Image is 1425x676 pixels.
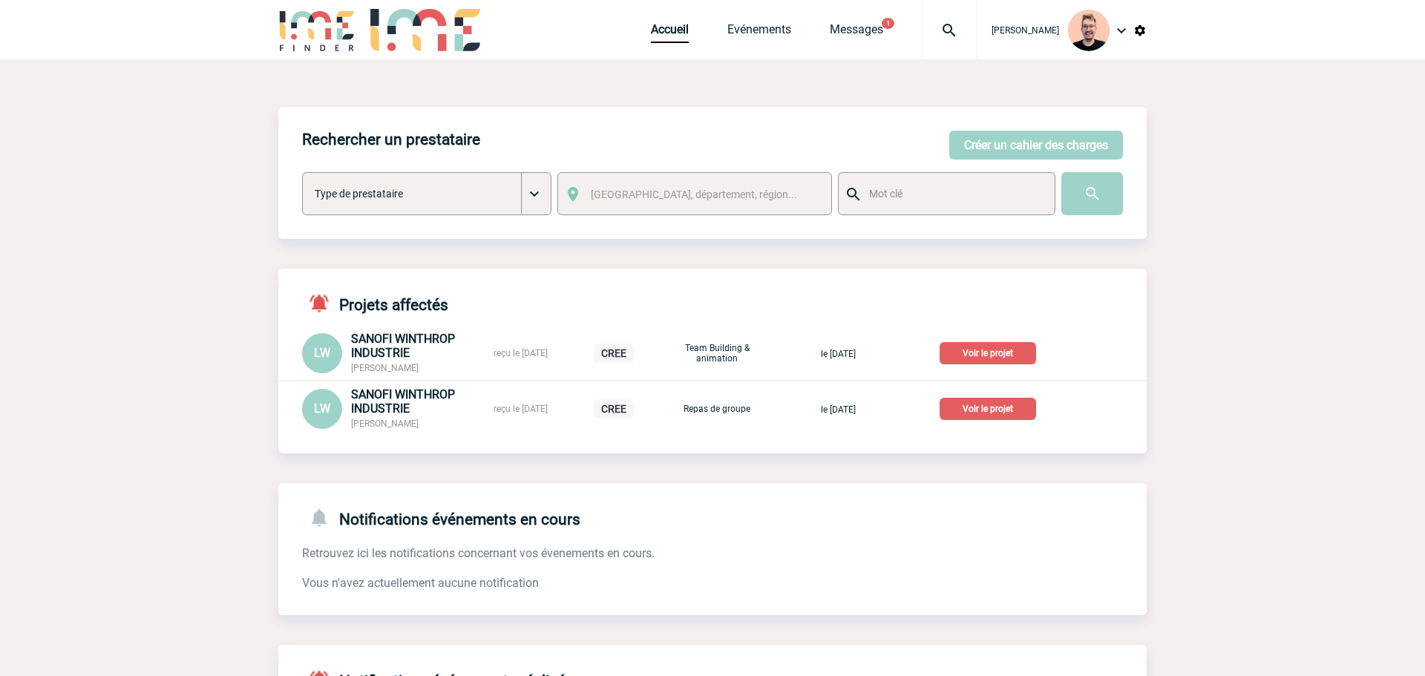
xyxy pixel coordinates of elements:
[302,292,448,314] h4: Projets affectés
[314,346,330,360] span: LW
[351,363,419,373] span: [PERSON_NAME]
[308,507,339,528] img: notifications-24-px-g.png
[494,348,548,358] span: reçu le [DATE]
[830,22,883,43] a: Messages
[314,401,330,416] span: LW
[594,399,634,419] p: CREE
[821,349,856,359] span: le [DATE]
[351,387,455,416] span: SANOFI WINTHROP INDUSTRIE
[680,404,754,414] p: Repas de groupe
[940,401,1042,415] a: Voir le projet
[821,404,856,415] span: le [DATE]
[302,576,539,590] span: Vous n'avez actuellement aucune notification
[882,18,894,29] button: 1
[1061,172,1123,215] input: Submit
[940,345,1042,359] a: Voir le projet
[494,404,548,414] span: reçu le [DATE]
[727,22,791,43] a: Evénements
[680,343,754,364] p: Team Building & animation
[1068,10,1110,51] img: 129741-1.png
[591,188,797,200] span: [GEOGRAPHIC_DATA], département, région...
[278,9,356,51] img: IME-Finder
[992,25,1059,36] span: [PERSON_NAME]
[351,419,419,429] span: [PERSON_NAME]
[308,292,339,314] img: notifications-active-24-px-r.png
[302,546,655,560] span: Retrouvez ici les notifications concernant vos évenements en cours.
[865,184,1041,203] input: Mot clé
[651,22,689,43] a: Accueil
[594,344,634,363] p: CREE
[302,507,580,528] h4: Notifications événements en cours
[351,332,455,360] span: SANOFI WINTHROP INDUSTRIE
[940,398,1036,420] p: Voir le projet
[302,131,480,148] h4: Rechercher un prestataire
[940,342,1036,364] p: Voir le projet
